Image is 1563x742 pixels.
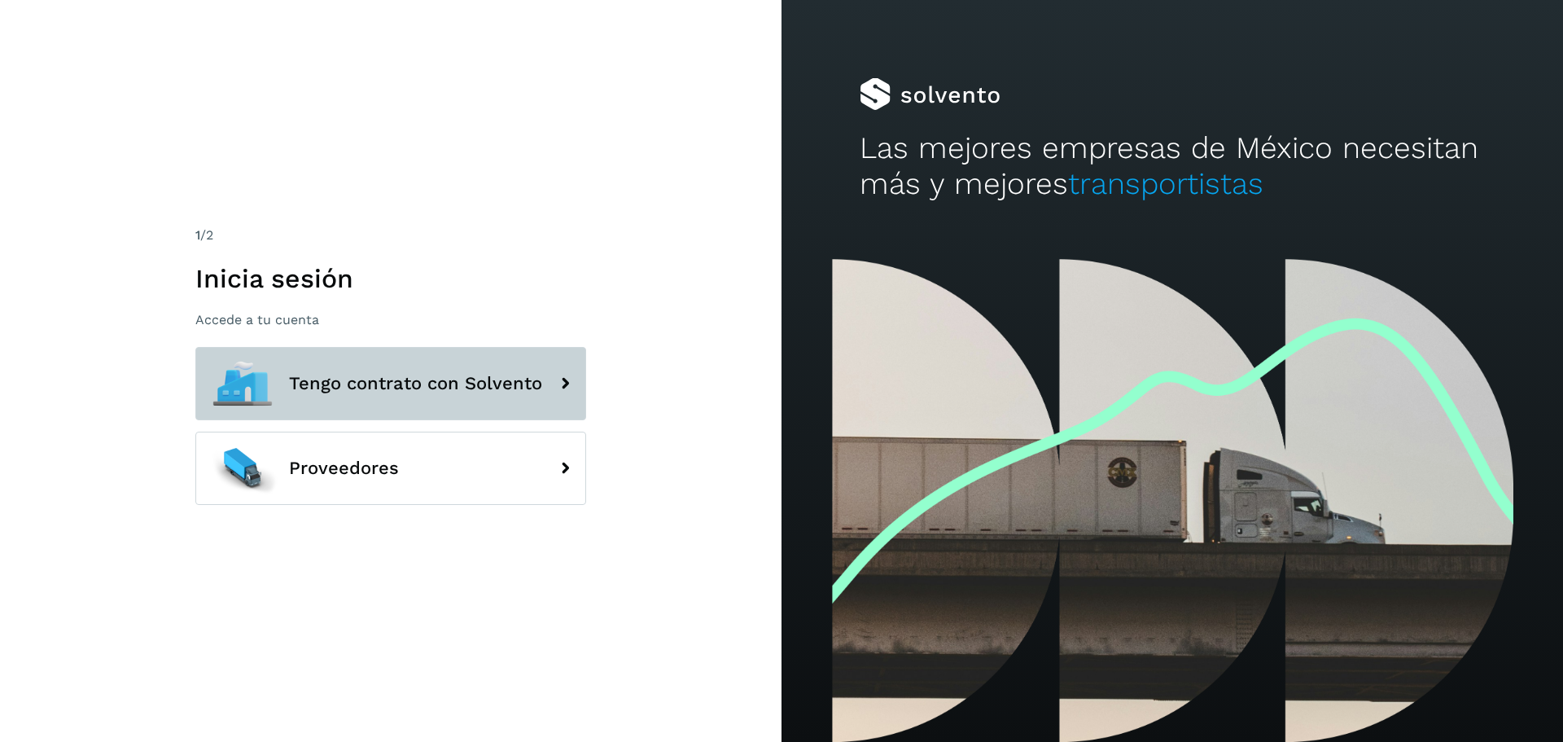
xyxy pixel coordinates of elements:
h2: Las mejores empresas de México necesitan más y mejores [860,130,1485,203]
button: Proveedores [195,432,586,505]
button: Tengo contrato con Solvento [195,347,586,420]
span: transportistas [1068,166,1263,201]
h1: Inicia sesión [195,263,586,294]
span: 1 [195,227,200,243]
span: Proveedores [289,459,399,478]
p: Accede a tu cuenta [195,312,586,327]
span: Tengo contrato con Solvento [289,374,542,393]
div: /2 [195,226,586,245]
